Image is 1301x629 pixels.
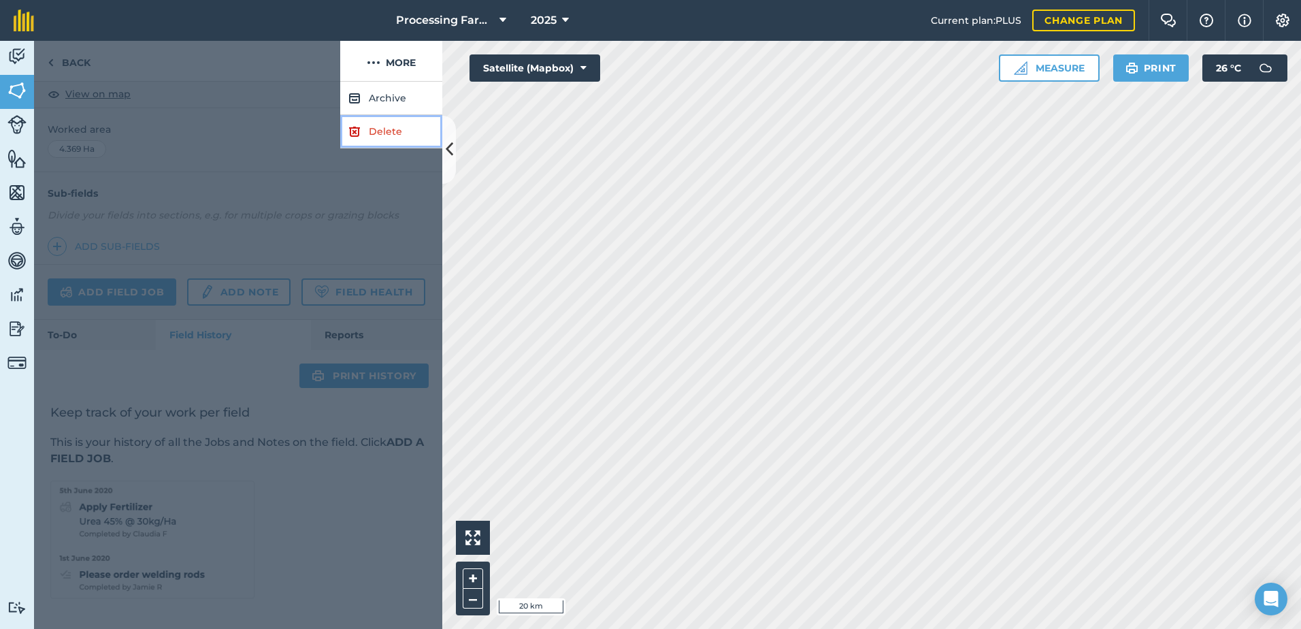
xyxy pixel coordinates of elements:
button: Measure [999,54,1100,82]
img: svg+xml;base64,PD94bWwgdmVyc2lvbj0iMS4wIiBlbmNvZGluZz0idXRmLTgiPz4KPCEtLSBHZW5lcmF0b3I6IEFkb2JlIE... [7,319,27,339]
img: svg+xml;base64,PD94bWwgdmVyc2lvbj0iMS4wIiBlbmNvZGluZz0idXRmLTgiPz4KPCEtLSBHZW5lcmF0b3I6IEFkb2JlIE... [7,601,27,614]
img: svg+xml;base64,PD94bWwgdmVyc2lvbj0iMS4wIiBlbmNvZGluZz0idXRmLTgiPz4KPCEtLSBHZW5lcmF0b3I6IEFkb2JlIE... [7,285,27,305]
img: Two speech bubbles overlapping with the left bubble in the forefront [1160,14,1176,27]
img: svg+xml;base64,PD94bWwgdmVyc2lvbj0iMS4wIiBlbmNvZGluZz0idXRmLTgiPz4KPCEtLSBHZW5lcmF0b3I6IEFkb2JlIE... [1252,54,1279,82]
img: svg+xml;base64,PD94bWwgdmVyc2lvbj0iMS4wIiBlbmNvZGluZz0idXRmLTgiPz4KPCEtLSBHZW5lcmF0b3I6IEFkb2JlIE... [7,115,27,134]
img: svg+xml;base64,PHN2ZyB4bWxucz0iaHR0cDovL3d3dy53My5vcmcvMjAwMC9zdmciIHdpZHRoPSIxOSIgaGVpZ2h0PSIyNC... [1125,60,1138,76]
img: svg+xml;base64,PHN2ZyB4bWxucz0iaHR0cDovL3d3dy53My5vcmcvMjAwMC9zdmciIHdpZHRoPSIxOCIgaGVpZ2h0PSIyNC... [348,123,361,140]
img: svg+xml;base64,PD94bWwgdmVyc2lvbj0iMS4wIiBlbmNvZGluZz0idXRmLTgiPz4KPCEtLSBHZW5lcmF0b3I6IEFkb2JlIE... [7,216,27,237]
img: A question mark icon [1198,14,1215,27]
button: + [463,568,483,589]
button: 26 °C [1202,54,1287,82]
img: svg+xml;base64,PHN2ZyB4bWxucz0iaHR0cDovL3d3dy53My5vcmcvMjAwMC9zdmciIHdpZHRoPSI1NiIgaGVpZ2h0PSI2MC... [7,148,27,169]
a: Change plan [1032,10,1135,31]
button: – [463,589,483,609]
button: Archive [340,82,442,115]
span: Current plan : PLUS [931,13,1021,28]
img: svg+xml;base64,PHN2ZyB4bWxucz0iaHR0cDovL3d3dy53My5vcmcvMjAwMC9zdmciIHdpZHRoPSIxNyIgaGVpZ2h0PSIxNy... [1238,12,1251,29]
img: svg+xml;base64,PD94bWwgdmVyc2lvbj0iMS4wIiBlbmNvZGluZz0idXRmLTgiPz4KPCEtLSBHZW5lcmF0b3I6IEFkb2JlIE... [7,46,27,67]
a: Delete [340,115,442,148]
img: A cog icon [1274,14,1291,27]
span: 26 ° C [1216,54,1241,82]
img: svg+xml;base64,PHN2ZyB4bWxucz0iaHR0cDovL3d3dy53My5vcmcvMjAwMC9zdmciIHdpZHRoPSIxOCIgaGVpZ2h0PSIyNC... [348,90,361,106]
img: svg+xml;base64,PHN2ZyB4bWxucz0iaHR0cDovL3d3dy53My5vcmcvMjAwMC9zdmciIHdpZHRoPSI1NiIgaGVpZ2h0PSI2MC... [7,80,27,101]
img: Four arrows, one pointing top left, one top right, one bottom right and the last bottom left [465,530,480,545]
button: More [340,41,442,81]
img: fieldmargin Logo [14,10,34,31]
button: Satellite (Mapbox) [470,54,600,82]
img: svg+xml;base64,PD94bWwgdmVyc2lvbj0iMS4wIiBlbmNvZGluZz0idXRmLTgiPz4KPCEtLSBHZW5lcmF0b3I6IEFkb2JlIE... [7,353,27,372]
img: svg+xml;base64,PHN2ZyB4bWxucz0iaHR0cDovL3d3dy53My5vcmcvMjAwMC9zdmciIHdpZHRoPSI1NiIgaGVpZ2h0PSI2MC... [7,182,27,203]
span: 2025 [531,12,557,29]
button: Print [1113,54,1189,82]
img: svg+xml;base64,PD94bWwgdmVyc2lvbj0iMS4wIiBlbmNvZGluZz0idXRmLTgiPz4KPCEtLSBHZW5lcmF0b3I6IEFkb2JlIE... [7,251,27,271]
span: Processing Farms [396,12,494,29]
div: Open Intercom Messenger [1255,583,1287,615]
img: svg+xml;base64,PHN2ZyB4bWxucz0iaHR0cDovL3d3dy53My5vcmcvMjAwMC9zdmciIHdpZHRoPSIyMCIgaGVpZ2h0PSIyNC... [367,54,380,71]
img: Ruler icon [1014,61,1027,75]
